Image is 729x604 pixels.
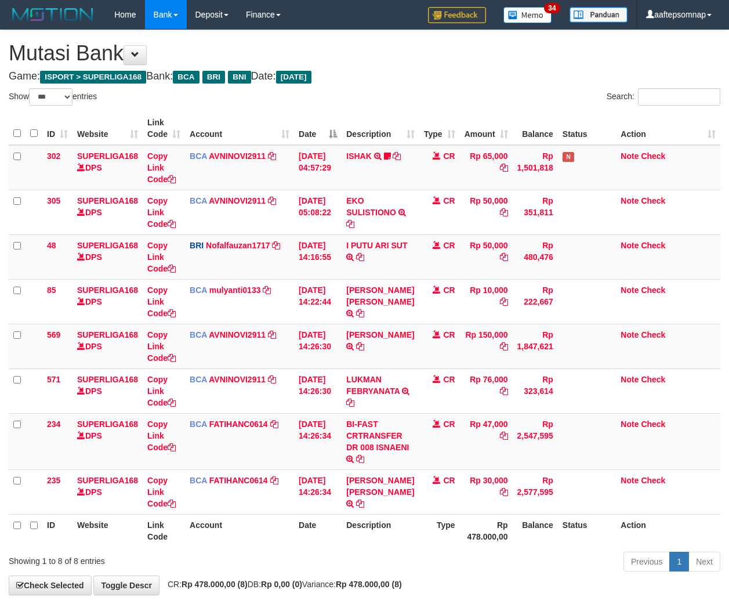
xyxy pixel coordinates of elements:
[77,241,138,250] a: SUPERLIGA168
[616,112,720,145] th: Action: activate to sort column ascending
[209,476,268,485] a: FATIHANC0614
[346,196,396,217] a: EKO SULISTIONO
[621,419,639,429] a: Note
[342,514,419,547] th: Description
[346,476,414,497] a: [PERSON_NAME] [PERSON_NAME]
[460,145,513,190] td: Rp 65,000
[641,476,665,485] a: Check
[206,241,270,250] a: Nofalfauzan1717
[147,375,176,407] a: Copy Link Code
[500,208,508,217] a: Copy Rp 50,000 to clipboard
[72,234,143,279] td: DPS
[513,413,558,469] td: Rp 2,547,595
[72,469,143,514] td: DPS
[443,285,455,295] span: CR
[268,196,276,205] a: Copy AVNINOVI2911 to clipboard
[621,375,639,384] a: Note
[621,330,639,339] a: Note
[72,279,143,324] td: DPS
[294,514,342,547] th: Date
[346,151,372,161] a: ISHAK
[513,514,558,547] th: Balance
[641,419,665,429] a: Check
[621,241,639,250] a: Note
[272,241,280,250] a: Copy Nofalfauzan1717 to clipboard
[460,413,513,469] td: Rp 47,000
[558,514,616,547] th: Status
[356,252,364,262] a: Copy I PUTU ARI SUT to clipboard
[500,163,508,172] a: Copy Rp 65,000 to clipboard
[460,279,513,324] td: Rp 10,000
[393,151,401,161] a: Copy ISHAK to clipboard
[261,580,302,589] strong: Rp 0,00 (0)
[460,112,513,145] th: Amount: activate to sort column ascending
[500,487,508,497] a: Copy Rp 30,000 to clipboard
[72,514,143,547] th: Website
[209,419,268,429] a: FATIHANC0614
[558,112,616,145] th: Status
[513,324,558,368] td: Rp 1,847,621
[500,252,508,262] a: Copy Rp 50,000 to clipboard
[268,330,276,339] a: Copy AVNINOVI2911 to clipboard
[443,330,455,339] span: CR
[460,324,513,368] td: Rp 150,000
[607,88,720,106] label: Search:
[342,112,419,145] th: Description: activate to sort column ascending
[503,7,552,23] img: Button%20Memo.svg
[621,196,639,205] a: Note
[419,514,460,547] th: Type
[9,88,97,106] label: Show entries
[209,196,266,205] a: AVNINOVI2911
[190,241,204,250] span: BRI
[428,7,486,23] img: Feedback.jpg
[268,151,276,161] a: Copy AVNINOVI2911 to clipboard
[443,375,455,384] span: CR
[513,469,558,514] td: Rp 2,577,595
[147,241,176,273] a: Copy Link Code
[147,151,176,184] a: Copy Link Code
[294,145,342,190] td: [DATE] 04:57:29
[500,297,508,306] a: Copy Rp 10,000 to clipboard
[93,576,159,595] a: Toggle Descr
[72,368,143,413] td: DPS
[294,279,342,324] td: [DATE] 14:22:44
[182,580,248,589] strong: Rp 478.000,00 (8)
[9,576,92,595] a: Check Selected
[147,285,176,318] a: Copy Link Code
[641,285,665,295] a: Check
[9,42,720,65] h1: Mutasi Bank
[190,285,207,295] span: BCA
[143,112,185,145] th: Link Code: activate to sort column ascending
[356,499,364,508] a: Copy MUHAMAD SANDYKA RA to clipboard
[47,151,60,161] span: 302
[270,476,278,485] a: Copy FATIHANC0614 to clipboard
[162,580,402,589] span: CR: DB: Variance:
[263,285,271,295] a: Copy mulyanti0133 to clipboard
[513,145,558,190] td: Rp 1,501,818
[336,580,402,589] strong: Rp 478.000,00 (8)
[72,145,143,190] td: DPS
[143,514,185,547] th: Link Code
[190,419,207,429] span: BCA
[419,112,460,145] th: Type: activate to sort column ascending
[563,152,574,162] span: Has Note
[641,375,665,384] a: Check
[294,469,342,514] td: [DATE] 14:26:34
[228,71,251,84] span: BNI
[47,330,60,339] span: 569
[616,514,720,547] th: Action
[9,6,97,23] img: MOTION_logo.png
[443,241,455,250] span: CR
[544,3,560,13] span: 34
[185,112,294,145] th: Account: activate to sort column ascending
[147,476,176,508] a: Copy Link Code
[500,342,508,351] a: Copy Rp 150,000 to clipboard
[513,279,558,324] td: Rp 222,667
[460,514,513,547] th: Rp 478.000,00
[500,431,508,440] a: Copy Rp 47,000 to clipboard
[42,514,72,547] th: ID
[500,386,508,396] a: Copy Rp 76,000 to clipboard
[294,413,342,469] td: [DATE] 14:26:34
[294,324,342,368] td: [DATE] 14:26:30
[294,368,342,413] td: [DATE] 14:26:30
